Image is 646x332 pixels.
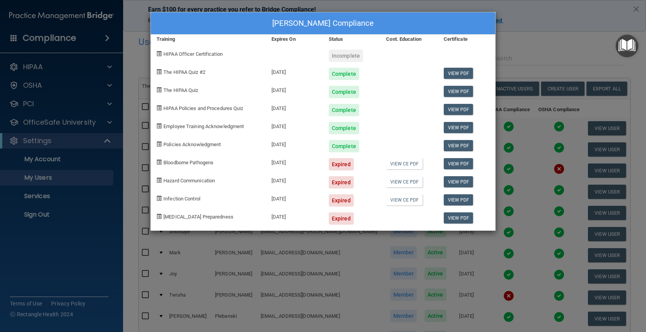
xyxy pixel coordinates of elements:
[323,35,380,44] div: Status
[266,62,323,80] div: [DATE]
[151,12,495,35] div: [PERSON_NAME] Compliance
[266,116,323,134] div: [DATE]
[329,176,354,189] div: Expired
[329,158,354,170] div: Expired
[151,35,266,44] div: Training
[163,214,233,220] span: [MEDICAL_DATA] Preparedness
[163,142,221,147] span: Policies Acknowledgment
[444,194,473,205] a: View PDF
[386,176,423,187] a: View CE PDF
[266,134,323,152] div: [DATE]
[380,35,438,44] div: Cont. Education
[163,123,244,129] span: Employee Training Acknowledgment
[329,86,359,98] div: Complete
[266,35,323,44] div: Expires On
[444,104,473,115] a: View PDF
[329,68,359,80] div: Complete
[163,160,213,165] span: Bloodborne Pathogens
[329,212,354,225] div: Expired
[329,140,359,152] div: Complete
[444,212,473,224] a: View PDF
[444,86,473,97] a: View PDF
[438,35,495,44] div: Certificate
[386,194,423,205] a: View CE PDF
[444,158,473,169] a: View PDF
[163,51,223,57] span: HIPAA Officer Certification
[329,104,359,116] div: Complete
[329,194,354,207] div: Expired
[444,68,473,79] a: View PDF
[266,80,323,98] div: [DATE]
[329,50,363,62] div: Incomplete
[163,105,243,111] span: HIPAA Policies and Procedures Quiz
[163,69,205,75] span: The HIPAA Quiz #2
[163,178,215,184] span: Hazard Communication
[444,122,473,133] a: View PDF
[266,152,323,170] div: [DATE]
[444,140,473,151] a: View PDF
[329,122,359,134] div: Complete
[266,170,323,189] div: [DATE]
[386,158,423,169] a: View CE PDF
[616,35,638,57] button: Open Resource Center
[266,207,323,225] div: [DATE]
[266,189,323,207] div: [DATE]
[444,176,473,187] a: View PDF
[266,98,323,116] div: [DATE]
[163,87,198,93] span: The HIPAA Quiz
[163,196,200,202] span: Infection Control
